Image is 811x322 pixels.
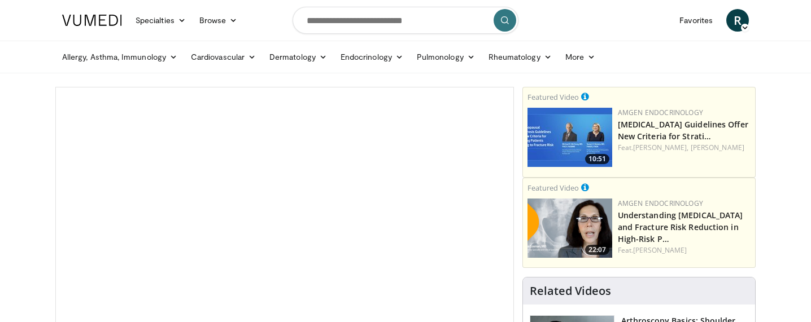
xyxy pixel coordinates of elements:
a: [PERSON_NAME] [691,143,744,152]
img: 7b525459-078d-43af-84f9-5c25155c8fbb.png.150x105_q85_crop-smart_upscale.jpg [527,108,612,167]
a: More [559,46,602,68]
input: Search topics, interventions [293,7,518,34]
a: Amgen Endocrinology [618,199,703,208]
small: Featured Video [527,183,579,193]
a: Understanding [MEDICAL_DATA] and Fracture Risk Reduction in High-Risk P… [618,210,743,244]
span: 22:07 [585,245,609,255]
a: Endocrinology [334,46,410,68]
a: 10:51 [527,108,612,167]
h4: Related Videos [530,284,611,298]
a: Allergy, Asthma, Immunology [55,46,184,68]
div: Feat. [618,143,751,153]
span: 10:51 [585,154,609,164]
small: Featured Video [527,92,579,102]
a: Rheumatology [482,46,559,68]
div: Feat. [618,245,751,255]
a: Specialties [129,9,193,32]
a: R [726,9,749,32]
a: Pulmonology [410,46,482,68]
a: [PERSON_NAME] [633,245,687,255]
a: Cardiovascular [184,46,263,68]
a: [MEDICAL_DATA] Guidelines Offer New Criteria for Strati… [618,119,748,142]
img: c9a25db3-4db0-49e1-a46f-17b5c91d58a1.png.150x105_q85_crop-smart_upscale.png [527,199,612,258]
a: Favorites [673,9,720,32]
a: Amgen Endocrinology [618,108,703,117]
a: [PERSON_NAME], [633,143,688,152]
img: VuMedi Logo [62,15,122,26]
a: 22:07 [527,199,612,258]
a: Dermatology [263,46,334,68]
a: Browse [193,9,245,32]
